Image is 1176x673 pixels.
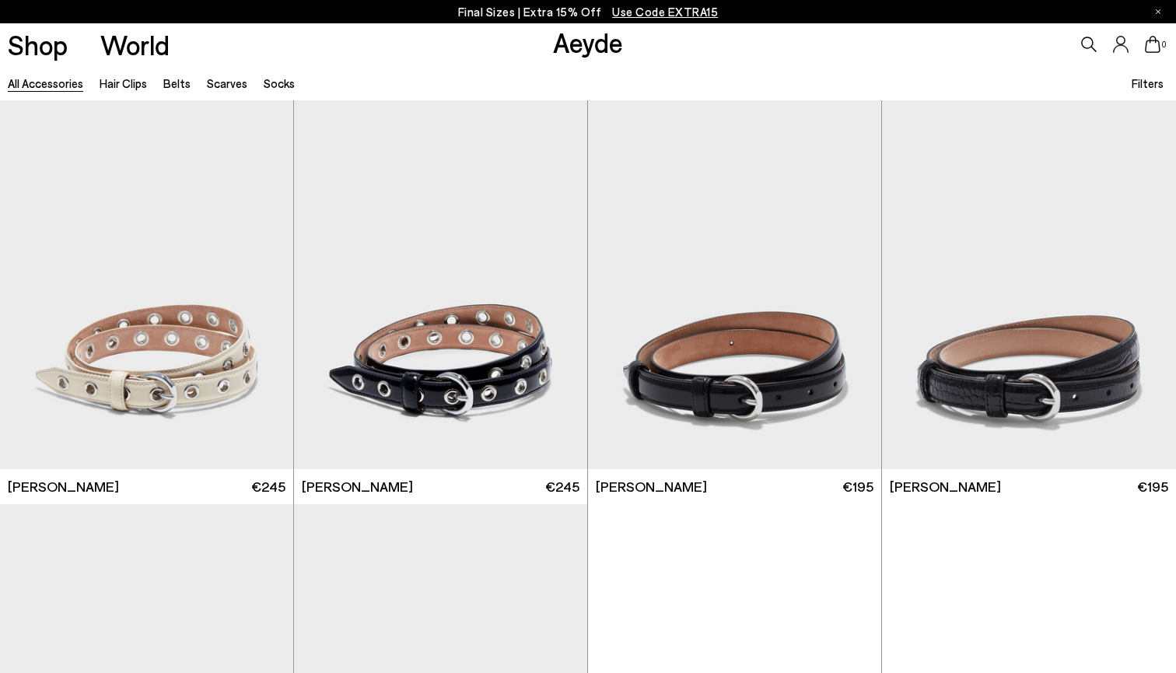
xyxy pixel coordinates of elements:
a: Scarves [207,76,247,90]
a: 0 [1145,36,1160,53]
a: Hair Clips [100,76,147,90]
p: Final Sizes | Extra 15% Off [458,2,719,22]
a: Belts [163,76,191,90]
span: €245 [251,477,285,496]
img: Reed Leather Belt [882,100,1176,469]
span: Filters [1132,76,1164,90]
span: Navigate to /collections/ss25-final-sizes [612,5,718,19]
span: 0 [1160,40,1168,49]
span: [PERSON_NAME] [302,477,413,496]
span: [PERSON_NAME] [596,477,707,496]
span: €195 [1137,477,1168,496]
a: Aeyde [553,26,623,58]
span: [PERSON_NAME] [890,477,1001,496]
a: [PERSON_NAME] €245 [294,469,587,504]
a: All accessories [8,76,83,90]
span: [PERSON_NAME] [8,477,119,496]
a: Socks [264,76,295,90]
img: Reed Leather Belt [588,100,881,469]
a: [PERSON_NAME] €195 [588,469,881,504]
span: €245 [545,477,579,496]
span: €195 [842,477,873,496]
a: Shop [8,31,68,58]
a: [PERSON_NAME] €195 [882,469,1176,504]
img: Reed Eyelet Belt [294,100,587,469]
a: World [100,31,170,58]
